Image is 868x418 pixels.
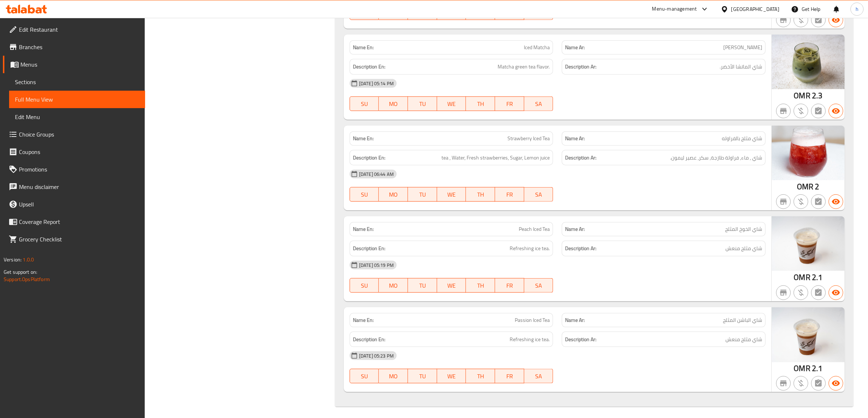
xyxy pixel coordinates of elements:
[350,187,379,202] button: SU
[812,361,822,375] span: 2.1
[510,335,550,344] span: Refreshing ice tea.
[440,371,463,382] span: WE
[466,369,495,383] button: TH
[15,113,139,121] span: Edit Menu
[812,88,822,103] span: 2.3
[811,13,826,27] button: Not has choices
[411,189,434,200] span: TU
[524,44,550,51] span: Iced Matcha
[527,99,550,109] span: SA
[9,91,145,108] a: Full Menu View
[498,371,521,382] span: FR
[725,244,762,253] span: شاي مثلج منعش
[565,316,585,324] strong: Name Ar:
[3,56,145,73] a: Menus
[353,44,374,51] strong: Name En:
[794,270,810,284] span: OMR
[725,225,762,233] span: شاي الخوخ المثلج
[527,280,550,291] span: SA
[507,135,550,142] span: Strawberry Iced Tea
[772,307,845,362] img: mmw_638547602228428505
[466,278,495,293] button: TH
[527,371,550,382] span: SA
[776,104,791,118] button: Not branch specific item
[469,280,492,291] span: TH
[382,280,405,291] span: MO
[353,280,376,291] span: SU
[19,200,139,209] span: Upsell
[19,147,139,156] span: Coupons
[20,60,139,69] span: Menus
[353,244,385,253] strong: Description En:
[495,96,524,111] button: FR
[794,13,808,27] button: Purchased item
[356,80,397,87] span: [DATE] 05:14 PM
[3,21,145,38] a: Edit Restaurant
[3,213,145,230] a: Coverage Report
[411,371,434,382] span: TU
[565,135,585,142] strong: Name Ar:
[353,99,376,109] span: SU
[829,285,843,300] button: Available
[794,88,810,103] span: OMR
[23,255,34,264] span: 1.0.0
[731,5,779,13] div: [GEOGRAPHIC_DATA]
[3,38,145,56] a: Branches
[794,285,808,300] button: Purchased item
[469,99,492,109] span: TH
[353,135,374,142] strong: Name En:
[524,369,553,383] button: SA
[794,361,810,375] span: OMR
[4,267,37,277] span: Get support on:
[772,35,845,89] img: mmw_638547596499386864
[815,180,820,194] span: 2
[565,44,585,51] strong: Name Ar:
[527,189,550,200] span: SA
[829,194,843,209] button: Available
[524,96,553,111] button: SA
[19,217,139,226] span: Coverage Report
[794,194,808,209] button: Purchased item
[3,143,145,161] a: Coupons
[19,43,139,51] span: Branches
[498,189,521,200] span: FR
[19,235,139,244] span: Grocery Checklist
[356,352,397,359] span: [DATE] 05:23 PM
[723,316,762,324] span: شاي الباشن المثلج
[829,104,843,118] button: Available
[353,189,376,200] span: SU
[524,187,553,202] button: SA
[495,278,524,293] button: FR
[350,369,379,383] button: SU
[3,126,145,143] a: Choice Groups
[3,161,145,178] a: Promotions
[3,196,145,213] a: Upsell
[437,369,466,383] button: WE
[408,278,437,293] button: TU
[440,189,463,200] span: WE
[776,376,791,391] button: Not branch specific item
[19,25,139,34] span: Edit Restaurant
[670,153,762,162] span: شاي , ماء, فراولة طازجة, سكر, عصير ليمون.
[811,194,826,209] button: Not has choices
[565,153,596,162] strong: Description Ar:
[3,178,145,196] a: Menu disclaimer
[856,5,859,13] span: h
[797,180,813,194] span: OMR
[379,369,408,383] button: MO
[812,270,822,284] span: 2.1
[353,153,385,162] strong: Description En:
[15,95,139,104] span: Full Menu View
[524,278,553,293] button: SA
[722,135,762,142] span: شاي مثلج بالفراوله
[519,225,550,233] span: Peach Iced Tea
[379,278,408,293] button: MO
[382,371,405,382] span: MO
[15,78,139,86] span: Sections
[772,216,845,271] img: mmw_638547599789897137
[723,44,762,51] span: [PERSON_NAME]
[772,126,845,180] img: mmw_638499698807075598
[379,96,408,111] button: MO
[829,376,843,391] button: Available
[565,225,585,233] strong: Name Ar:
